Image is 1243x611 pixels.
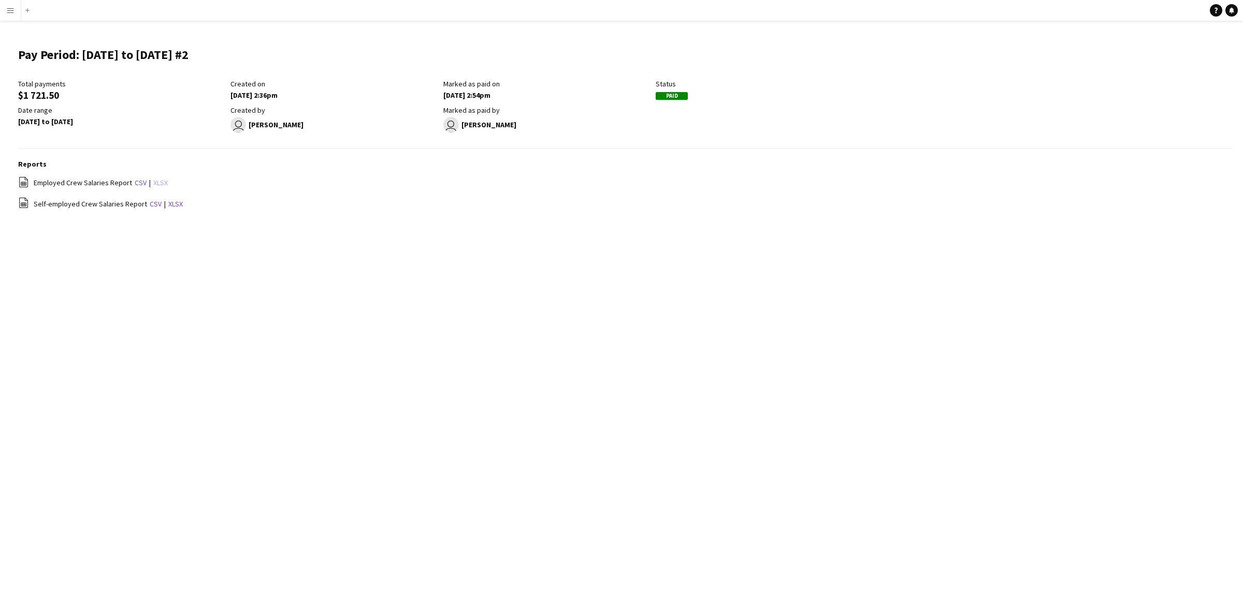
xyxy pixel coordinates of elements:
a: xlsx [153,178,168,187]
div: Created by [230,106,438,115]
div: Marked as paid on [443,79,651,88]
span: Paid [656,92,688,100]
div: Marked as paid by [443,106,651,115]
div: [DATE] 2:36pm [230,91,438,100]
span: Self-employed Crew Salaries Report [34,199,147,208]
div: Created on [230,79,438,88]
h1: Pay Period: [DATE] to [DATE] #2 [18,47,189,63]
div: | [18,197,1233,210]
div: Date range [18,106,225,115]
a: csv [135,178,147,187]
div: Total payments [18,79,225,88]
h3: Reports [18,159,1233,169]
div: | [18,176,1233,189]
a: csv [150,199,162,208]
div: [DATE] 2:54pm [443,91,651,100]
span: Employed Crew Salaries Report [34,178,132,187]
a: xlsx [168,199,183,208]
div: $1 721.50 [18,91,225,100]
div: Status [656,79,863,88]
div: [PERSON_NAME] [443,117,651,132]
div: [PERSON_NAME] [230,117,438,132]
div: [DATE] to [DATE] [18,117,225,126]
